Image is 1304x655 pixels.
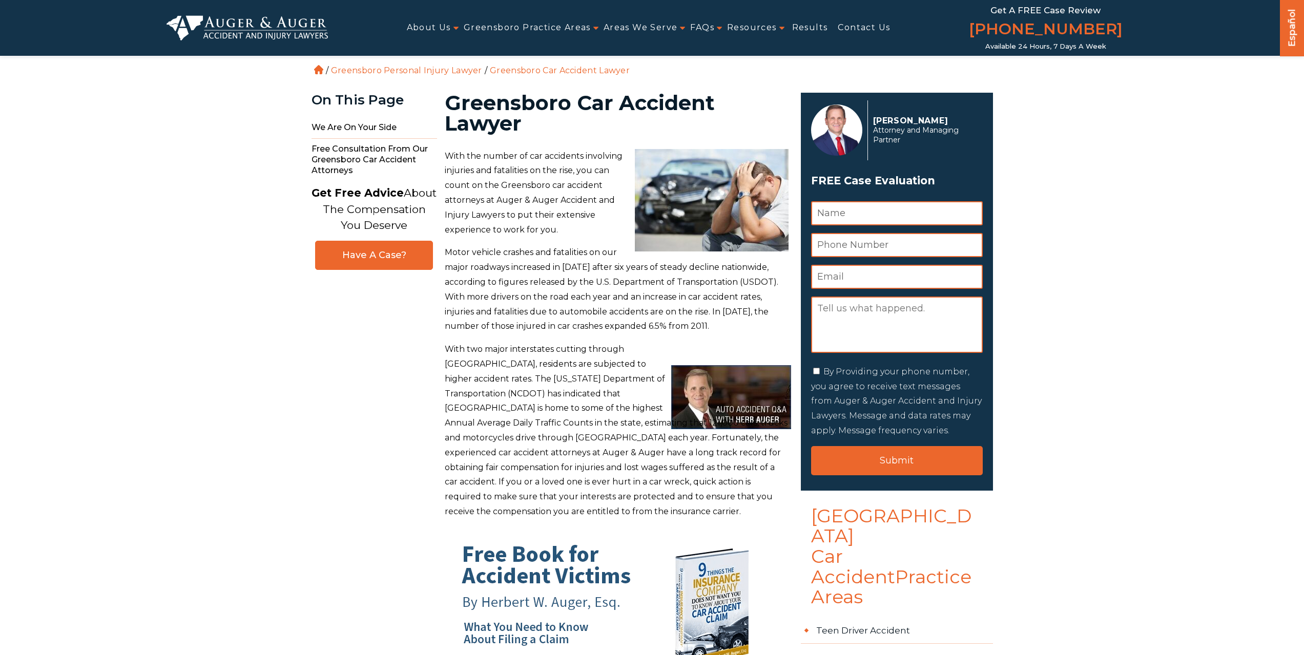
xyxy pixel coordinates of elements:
h3: FREE Case Evaluation [811,171,983,191]
div: On This Page [312,93,437,108]
input: Name [811,201,983,225]
a: Resources [727,16,777,39]
a: Greensboro Practice Areas [464,16,591,39]
a: Areas We Serve [604,16,678,39]
img: Herbert Auger [811,104,862,156]
span: Have A Case? [326,249,422,261]
a: Contact Us [838,16,890,39]
span: Attorney and Managing Partner [873,125,977,145]
a: Teen Driver Accident [801,618,993,644]
p: With the number of car accidents involving injuries and fatalities on the rise, you can count on ... [445,149,789,238]
a: Have A Case? [315,241,433,270]
p: About The Compensation You Deserve [312,185,437,234]
span: Available 24 Hours, 7 Days a Week [985,43,1106,51]
span: Practice Areas [811,565,971,608]
img: Auto Accident Q&A with Herb Auger [671,365,791,429]
p: Motor vehicle crashes and fatalities on our major roadways increased in [DATE] after six years of... [445,245,789,334]
a: [PHONE_NUMBER] [969,18,1123,43]
h4: [GEOGRAPHIC_DATA] Car Accident [801,506,993,618]
p: [PERSON_NAME] [873,116,977,125]
span: We Are On Your Side [312,117,437,139]
input: Submit [811,446,983,475]
p: With two major interstates cutting through [GEOGRAPHIC_DATA], residents are subjected to higher a... [445,342,789,519]
h1: Greensboro Car Accident Lawyer [445,93,789,134]
input: Phone Number [811,233,983,257]
img: shutterstock_151794464 [635,149,789,251]
a: Greensboro Personal Injury Lawyer [331,66,482,75]
span: Get a FREE Case Review [990,5,1101,15]
a: About Us [407,16,451,39]
img: Auger & Auger Accident and Injury Lawyers Logo [167,15,328,40]
input: Email [811,265,983,289]
strong: Get Free Advice [312,186,404,199]
a: FAQs [690,16,714,39]
a: Home [314,65,323,74]
span: Free Consultation From Our Greensboro Car Accident Attorneys [312,139,437,181]
label: By Providing your phone number, you agree to receive text messages from Auger & Auger Accident an... [811,367,982,435]
a: Results [792,16,828,39]
li: Greensboro Car Accident Lawyer [487,66,632,75]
